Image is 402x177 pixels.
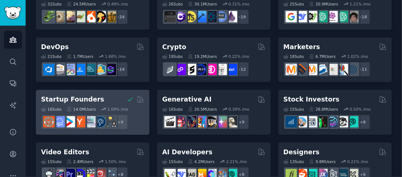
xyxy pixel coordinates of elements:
[309,54,336,59] div: 6.7M Users
[74,64,85,75] img: DevOpsLinks
[67,107,96,112] div: 14.0M Users
[41,1,62,7] div: 31 Sub s
[355,9,371,25] div: + 18
[337,11,348,22] img: chatgpt_prompts_
[175,116,186,128] img: dalle2
[67,54,93,59] div: 1.7M Users
[185,64,196,75] img: ethstaker
[327,64,338,75] img: googleads
[53,11,65,22] img: ballpython
[350,107,371,112] div: 0.50 % /mo
[316,11,328,22] img: chatgpt_promptDesign
[216,116,227,128] img: starryai
[105,64,116,75] img: PlatformEngineers
[226,64,237,75] img: defi_
[162,107,183,112] div: 16 Sub s
[216,11,227,22] img: AskComputerScience
[64,116,75,128] img: startup
[162,54,183,59] div: 19 Sub s
[43,64,55,75] img: azuredevops
[41,95,104,104] h2: Startup Founders
[105,11,116,22] img: dogbreed
[107,107,128,112] div: 1.09 % /mo
[306,64,317,75] img: AskMarketing
[84,64,96,75] img: platformengineering
[283,54,304,59] div: 18 Sub s
[105,159,126,164] div: 1.50 % /mo
[283,95,339,104] h2: Stock Investors
[306,11,317,22] img: AItoolsCatalog
[347,54,368,59] div: 1.02 % /mo
[74,116,85,128] img: ycombinator
[162,95,212,104] h2: Generative AI
[94,64,106,75] img: aws_cdk
[164,11,176,22] img: software
[41,159,62,164] div: 15 Sub s
[337,64,348,75] img: MarketingResearch
[43,11,55,22] img: herpetology
[41,54,62,59] div: 21 Sub s
[94,116,106,128] img: Entrepreneurship
[234,9,249,25] div: + 19
[185,11,196,22] img: learnjavascript
[347,64,358,75] img: OnlineMarketing
[228,1,249,7] div: 0.31 % /mo
[188,159,215,164] div: 4.2M Users
[67,1,96,7] div: 24.5M Users
[337,116,348,128] img: swingtrading
[205,116,217,128] img: FluxAI
[226,116,237,128] img: DreamBooth
[327,11,338,22] img: OpenAIDev
[175,11,186,22] img: csharp
[53,64,65,75] img: AWS_Certified_Experts
[195,64,206,75] img: web3
[296,11,307,22] img: DeepSeek
[105,116,116,128] img: growmybusiness
[84,11,96,22] img: cockatiel
[306,116,317,128] img: Forex
[226,159,247,164] div: 2.21 % /mo
[74,11,85,22] img: turtle
[283,148,320,157] h2: Designers
[4,7,21,19] img: GummySearch logo
[347,11,358,22] img: ArtificalIntelligence
[195,11,206,22] img: iOSProgramming
[164,116,176,128] img: aivideo
[175,64,186,75] img: 0xPolygon
[185,116,196,128] img: deepdream
[67,159,93,164] div: 2.4M Users
[347,116,358,128] img: technicalanalysis
[309,107,338,112] div: 28.8M Users
[105,54,126,59] div: 1.68 % /mo
[195,116,206,128] img: sdforall
[309,159,336,164] div: 9.8M Users
[309,1,338,7] div: 20.9M Users
[283,107,304,112] div: 15 Sub s
[228,54,249,59] div: 0.22 % /mo
[113,114,128,130] div: + 9
[216,64,227,75] img: CryptoNews
[205,11,217,22] img: reactnative
[64,64,75,75] img: Docker_DevOps
[43,116,55,128] img: EntrepreneurRideAlong
[41,107,62,112] div: 16 Sub s
[162,43,186,52] h2: Crypto
[327,116,338,128] img: StocksAndTrading
[283,1,304,7] div: 25 Sub s
[188,54,217,59] div: 19.2M Users
[286,11,297,22] img: GoogleGeminiAI
[350,1,371,7] div: 1.21 % /mo
[164,64,176,75] img: ethfinance
[355,62,371,77] div: + 11
[162,148,212,157] h2: AI Developers
[234,114,249,130] div: + 9
[286,64,297,75] img: content_marketing
[296,116,307,128] img: ValueInvesting
[286,116,297,128] img: dividends
[283,159,304,164] div: 13 Sub s
[113,9,128,25] div: + 24
[162,159,183,164] div: 15 Sub s
[64,11,75,22] img: leopardgeckos
[94,11,106,22] img: PetAdvice
[205,64,217,75] img: defiblockchain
